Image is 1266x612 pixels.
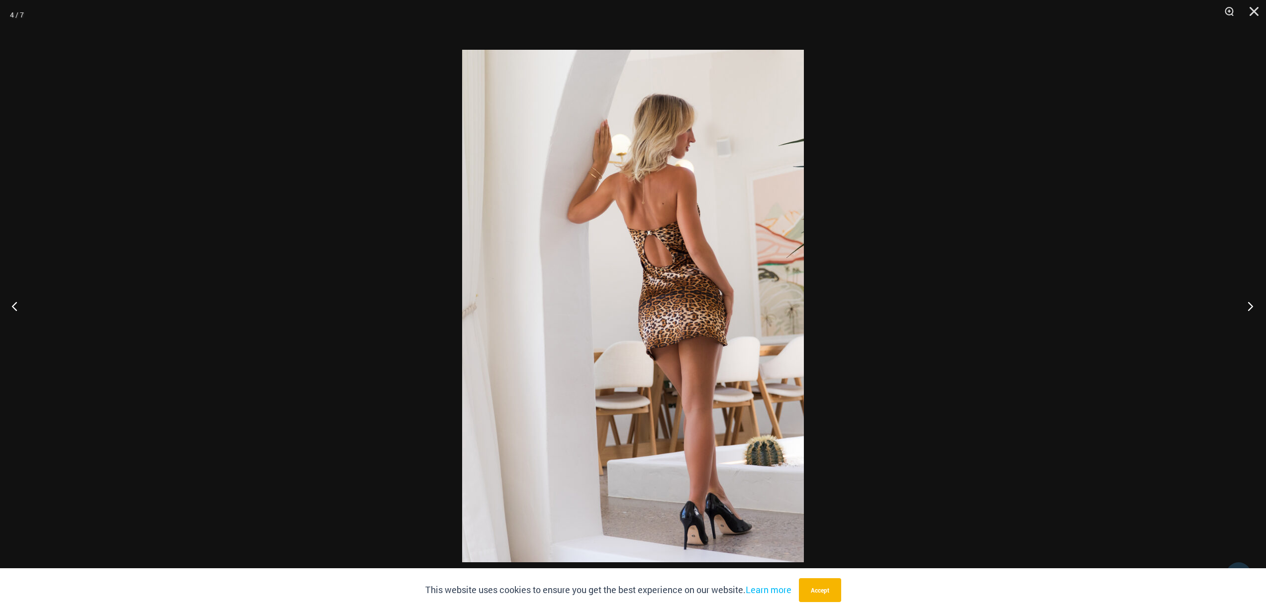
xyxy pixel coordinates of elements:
button: Next [1229,281,1266,331]
div: 4 / 7 [10,7,24,22]
p: This website uses cookies to ensure you get the best experience on our website. [425,583,791,598]
button: Accept [799,578,841,602]
a: Learn more [746,584,791,596]
img: qui c'est leopard 5131 dress 14 [462,50,804,562]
